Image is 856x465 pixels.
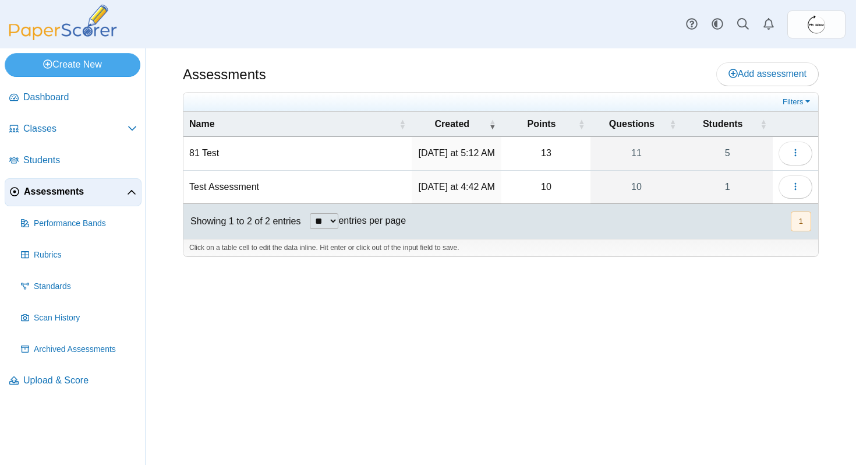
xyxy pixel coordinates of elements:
[16,273,142,301] a: Standards
[728,69,807,79] span: Add assessment
[419,182,495,192] time: Oct 7, 2025 at 4:42 AM
[24,185,127,198] span: Assessments
[716,62,819,86] a: Add assessment
[501,171,590,204] td: 10
[756,12,781,37] a: Alerts
[16,241,142,269] a: Rubrics
[682,137,773,170] a: 5
[16,210,142,238] a: Performance Bands
[183,171,412,204] td: Test Assessment
[5,5,121,40] img: PaperScorer
[419,148,495,158] time: Oct 7, 2025 at 5:12 AM
[780,96,815,108] a: Filters
[16,304,142,332] a: Scan History
[5,84,142,112] a: Dashboard
[34,249,137,261] span: Rubrics
[34,218,137,230] span: Performance Bands
[489,118,496,130] span: Created : Activate to remove sorting
[183,65,266,84] h1: Assessments
[688,118,758,131] span: Students
[507,118,575,131] span: Points
[5,115,142,143] a: Classes
[787,10,846,38] a: ps.YmoFDjm2zrR5LSNf
[590,171,682,203] a: 10
[807,15,826,34] span: Dana Wake
[590,137,682,170] a: 11
[338,216,406,226] label: entries per page
[34,312,137,324] span: Scan History
[791,212,811,231] button: 1
[596,118,667,131] span: Questions
[16,336,142,364] a: Archived Assessments
[682,171,773,203] a: 1
[5,367,142,395] a: Upload & Score
[23,91,137,104] span: Dashboard
[501,137,590,170] td: 13
[183,204,300,239] div: Showing 1 to 2 of 2 entries
[760,118,767,130] span: Students : Activate to sort
[669,118,676,130] span: Questions : Activate to sort
[34,281,137,293] span: Standards
[34,344,137,355] span: Archived Assessments
[5,53,140,76] a: Create New
[183,137,412,170] td: 81 Test
[399,118,406,130] span: Name : Activate to sort
[23,374,137,387] span: Upload & Score
[5,178,142,206] a: Assessments
[418,118,486,131] span: Created
[807,15,826,34] img: ps.YmoFDjm2zrR5LSNf
[790,212,811,231] nav: pagination
[578,118,585,130] span: Points : Activate to sort
[5,147,142,175] a: Students
[5,32,121,42] a: PaperScorer
[23,122,128,135] span: Classes
[189,118,397,131] span: Name
[183,239,818,256] div: Click on a table cell to edit the data inline. Hit enter or click out of the input field to save.
[23,154,137,167] span: Students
